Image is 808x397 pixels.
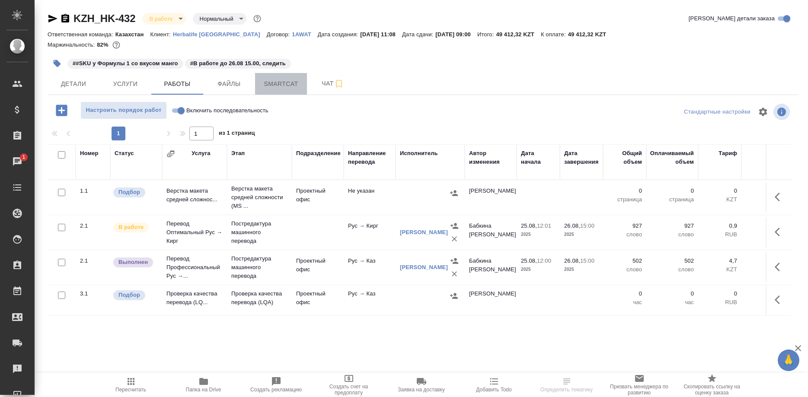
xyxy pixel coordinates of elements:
[252,13,263,24] button: Доп статусы указывают на важность/срочность заказа
[80,257,106,265] div: 2.1
[231,254,287,280] p: Постредактура машинного перевода
[184,59,292,67] span: В работе до 26.08 15.00, следить
[465,285,517,315] td: [PERSON_NAME]
[651,265,694,274] p: слово
[296,149,341,158] div: Подразделение
[312,78,354,89] span: Чат
[50,102,73,119] button: Добавить работу
[651,257,694,265] p: 502
[651,187,694,195] p: 0
[703,257,737,265] p: 4,7
[118,258,148,267] p: Выполнен
[147,15,175,22] button: В работе
[770,289,790,310] button: Здесь прячутся важные кнопки
[703,187,737,195] p: 0
[400,229,448,235] a: [PERSON_NAME]
[564,222,580,229] p: 26.08,
[496,31,541,38] p: 49 412,32 KZT
[781,351,796,369] span: 🙏
[267,31,292,38] p: Договор:
[400,149,438,158] div: Исполнитель
[746,187,785,195] p: 0
[186,106,268,115] span: Включить последовательность
[778,349,799,371] button: 🙏
[703,222,737,230] p: 0,9
[607,265,642,274] p: слово
[402,31,435,38] p: Дата сдачи:
[60,13,70,24] button: Скопировать ссылку
[703,230,737,239] p: RUB
[115,31,150,38] p: Казахстан
[703,289,737,298] p: 0
[67,59,184,67] span: #SKU у Формулы 1 со вкусом манго
[607,195,642,204] p: страница
[53,79,94,89] span: Детали
[541,31,568,38] p: К оплате:
[770,187,790,207] button: Здесь прячутся важные кнопки
[118,291,140,299] p: Подбор
[73,59,178,68] p: ##SKU у Формулы 1 со вкусом манго
[292,285,344,315] td: Проектный офис
[80,222,106,230] div: 2.1
[537,257,551,264] p: 12:00
[292,31,318,38] p: 1AWAT
[111,39,122,51] button: 2359.40 KZT; 834.30 RUB;
[651,222,694,230] p: 927
[17,153,30,162] span: 1
[746,222,785,230] p: 834,3
[650,149,694,166] div: Оплачиваемый объем
[521,265,556,274] p: 2025
[746,265,785,274] p: KZT
[469,149,512,166] div: Автор изменения
[112,187,158,198] div: Можно подбирать исполнителей
[521,230,556,239] p: 2025
[80,149,99,158] div: Номер
[48,54,67,73] button: Добавить тэг
[477,31,496,38] p: Итого:
[719,149,737,158] div: Тариф
[770,222,790,242] button: Здесь прячутся важные кнопки
[173,30,267,38] a: Herbalife [GEOGRAPHIC_DATA]
[435,31,477,38] p: [DATE] 09:00
[448,219,461,232] button: Назначить
[97,41,110,48] p: 82%
[2,151,32,172] a: 1
[112,222,158,233] div: Исполнитель выполняет работу
[231,219,287,245] p: Постредактура машинного перевода
[192,149,210,158] div: Услуга
[448,267,461,280] button: Удалить
[360,31,402,38] p: [DATE] 11:08
[651,289,694,298] p: 0
[344,252,396,283] td: Рус → Каз
[746,195,785,204] p: KZT
[465,217,517,248] td: Бабкина [PERSON_NAME]
[564,257,580,264] p: 26.08,
[607,222,642,230] p: 927
[568,31,613,38] p: 49 412,32 KZT
[197,15,236,22] button: Нормальный
[348,149,391,166] div: Направление перевода
[448,232,461,245] button: Удалить
[105,79,146,89] span: Услуги
[118,188,140,197] p: Подбор
[400,264,448,270] a: [PERSON_NAME]
[521,222,537,229] p: 25.08,
[292,252,344,283] td: Проектный офис
[465,252,517,283] td: Бабкина [PERSON_NAME]
[190,59,286,68] p: #В работе до 26.08 15.00, следить
[80,102,167,119] button: Настроить порядок работ
[607,230,642,239] p: слово
[607,149,642,166] div: Общий объем
[173,31,267,38] p: Herbalife [GEOGRAPHIC_DATA]
[447,289,460,302] button: Назначить
[85,105,162,115] span: Настроить порядок работ
[564,149,599,166] div: Дата завершения
[689,14,775,23] span: [PERSON_NAME] детали заказа
[162,285,227,315] td: Проверка качества перевода (LQ...
[156,79,198,89] span: Работы
[537,222,551,229] p: 12:01
[80,289,106,298] div: 3.1
[48,41,97,48] p: Маржинальность:
[607,187,642,195] p: 0
[607,257,642,265] p: 502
